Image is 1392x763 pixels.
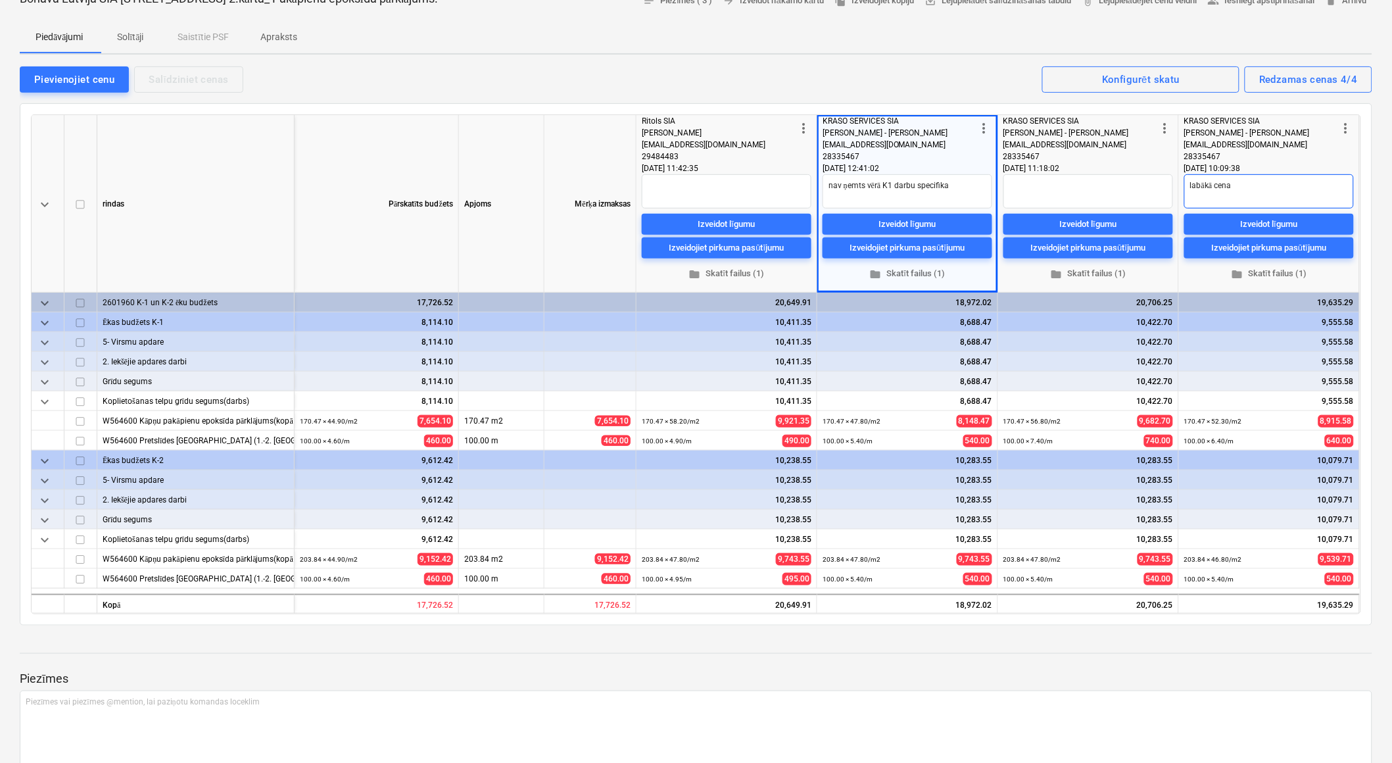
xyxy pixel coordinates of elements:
[37,493,53,508] span: keyboard_arrow_down
[823,352,992,372] div: 8,688.47
[642,293,811,312] div: 20,649.91
[37,374,53,390] span: keyboard_arrow_down
[103,451,289,470] div: Ēkas budžets K-2
[823,264,992,284] button: Skatīt failus (1)
[37,295,53,311] span: keyboard_arrow_down
[1003,127,1157,139] div: [PERSON_NAME] - [PERSON_NAME]
[1003,372,1173,391] div: 10,422.70
[37,453,53,469] span: keyboard_arrow_down
[37,532,53,548] span: keyboard_arrow_down
[34,71,114,88] div: Pievienojiet cenu
[642,556,700,563] small: 203.84 × 47.80 / m2
[1138,553,1173,566] span: 9,743.55
[957,553,992,566] span: 9,743.55
[1003,115,1157,127] div: KRASO SERVICES SIA
[642,372,811,391] div: 10,411.35
[1157,120,1173,136] span: more_vert
[1031,241,1146,256] div: Izveidojiet pirkuma pasūtījumu
[1184,372,1354,391] div: 9,555.58
[1003,576,1053,583] small: 100.00 × 5.40 / m
[295,594,459,614] div: 17,726.52
[823,127,976,139] div: [PERSON_NAME] - [PERSON_NAME]
[1325,435,1354,447] span: 640.00
[418,415,453,428] span: 7,654.10
[37,473,53,489] span: keyboard_arrow_down
[1184,510,1354,529] div: 10,079.71
[1184,174,1354,209] textarea: labākā cena
[1184,576,1234,583] small: 100.00 × 5.40 / m
[37,335,53,351] span: keyboard_arrow_down
[1189,266,1349,282] span: Skatīt failus (1)
[1318,553,1354,566] span: 9,539.71
[998,594,1179,614] div: 20,706.25
[1241,217,1298,232] div: Izveidot līgumu
[796,120,811,136] span: more_vert
[828,266,987,282] span: Skatīt failus (1)
[698,217,756,232] div: Izveidot līgumu
[1003,293,1173,312] div: 20,706.25
[1102,71,1180,88] div: Konfigurēt skatu
[642,490,811,510] div: 10,238.55
[823,372,992,391] div: 8,688.47
[37,512,53,528] span: keyboard_arrow_down
[459,549,544,569] div: 203.84 m2
[424,435,453,447] span: 460.00
[300,470,453,490] div: 9,612.42
[1003,490,1173,510] div: 10,283.55
[1232,268,1243,280] span: folder
[823,140,946,149] span: [EMAIL_ADDRESS][DOMAIN_NAME]
[1184,451,1354,470] div: 10,079.71
[823,214,992,235] button: Izveidot līgumu
[1184,264,1354,284] button: Skatīt failus (1)
[1003,529,1173,549] div: 10,283.55
[103,569,289,588] div: W564600 Pretslīdes maliņas montāža (1.-2. stāva pakāpieni)
[37,315,53,331] span: keyboard_arrow_down
[1003,264,1173,284] button: Skatīt failus (1)
[823,293,992,312] div: 18,972.02
[300,437,350,445] small: 100.00 × 4.60 / m
[1003,556,1061,563] small: 203.84 × 47.80 / m2
[300,418,358,425] small: 170.47 × 44.90 / m2
[1003,391,1173,411] div: 10,422.70
[642,237,811,258] button: Izveidojiet pirkuma pasūtījumu
[1184,151,1338,162] div: 28335467
[103,391,289,410] div: Koplietošanas telpu grīdu segums(darbs)
[1184,115,1338,127] div: KRASO SERVICES SIA
[300,451,453,470] div: 9,612.42
[1184,556,1242,563] small: 203.84 × 46.80 / m2
[300,556,358,563] small: 203.84 × 44.90 / m2
[1212,241,1327,256] div: Izveidojiet pirkuma pasūtījumu
[1003,437,1053,445] small: 100.00 × 7.40 / m
[642,470,811,490] div: 10,238.55
[459,431,544,451] div: 100.00 m
[1184,391,1354,411] div: 9,555.58
[642,451,811,470] div: 10,238.55
[103,312,289,332] div: Ēkas budžets K-1
[103,332,289,351] div: 5- Virsmu apdare
[300,391,453,411] div: 8,114.10
[1184,237,1354,258] button: Izveidojiet pirkuma pasūtījumu
[823,151,976,162] div: 28335467
[459,411,544,431] div: 170.47 m2
[642,127,796,139] div: [PERSON_NAME]
[103,529,289,549] div: Koplietošanas telpu grīdu segums(darbs)
[300,312,453,332] div: 8,114.10
[823,437,873,445] small: 100.00 × 5.40 / m
[602,574,631,584] span: 460.00
[642,391,811,411] div: 10,411.35
[36,30,83,44] p: Piedāvājumi
[669,241,784,256] div: Izveidojiet pirkuma pasūtījumu
[1338,120,1354,136] span: more_vert
[642,115,796,127] div: Ritols SIA
[689,268,701,280] span: folder
[850,241,965,256] div: Izveidojiet pirkuma pasūtījumu
[782,573,811,585] span: 495.00
[823,162,992,174] div: [DATE] 12:41:02
[97,115,295,293] div: rindas
[1003,332,1173,352] div: 10,422.70
[1003,140,1127,149] span: [EMAIL_ADDRESS][DOMAIN_NAME]
[1184,470,1354,490] div: 10,079.71
[1009,266,1168,282] span: Skatīt failus (1)
[823,556,880,563] small: 203.84 × 47.80 / m2
[823,115,976,127] div: KRASO SERVICES SIA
